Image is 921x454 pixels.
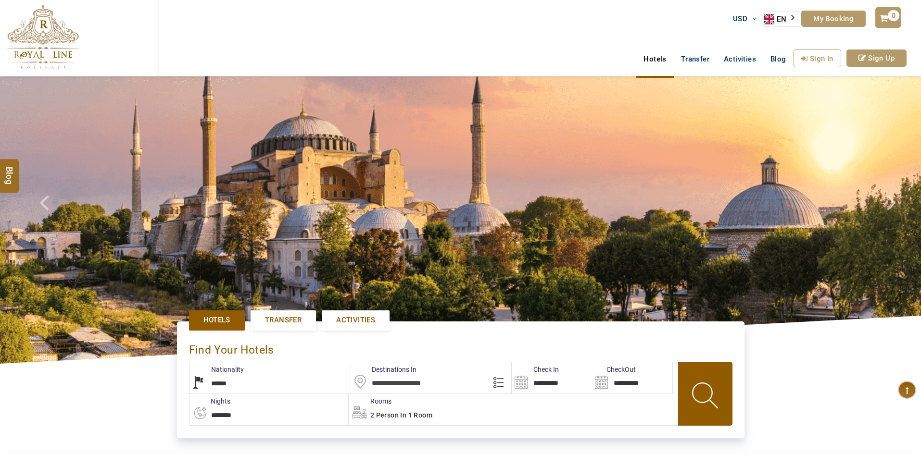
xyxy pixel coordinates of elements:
[251,310,316,330] a: Transfer
[717,49,763,69] a: Activities
[189,310,245,330] a: Hotels
[336,315,375,325] span: Activities
[189,365,244,374] label: Nationality
[764,12,801,27] div: Language
[27,76,74,364] a: Check next prev
[370,411,432,419] span: 2 Person in 1 Room
[674,49,717,69] a: Transfer
[763,49,794,69] a: Blog
[888,10,899,21] span: 0
[203,315,230,325] span: Hotels
[875,76,921,364] a: Check next image
[322,310,390,330] a: Activities
[189,333,732,362] div: Find Your Hotels
[770,55,786,63] span: Blog
[733,14,747,23] span: USD
[636,49,673,69] a: Hotels
[846,49,907,67] a: Sign Up
[350,365,416,374] label: Destinations In
[349,396,391,406] label: Rooms
[3,166,16,174] span: Blog
[7,4,79,69] img: The Royal Line Holidays
[512,362,592,393] input: Search
[764,12,801,27] aside: Language selected: English
[189,396,230,406] label: nights
[592,362,672,393] input: Search
[592,365,636,374] label: CheckOut
[265,315,302,325] span: Transfer
[875,7,900,28] a: 0
[801,11,866,27] a: My Booking
[512,365,559,374] label: Check In
[794,49,841,67] a: Sign In
[764,12,801,26] a: EN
